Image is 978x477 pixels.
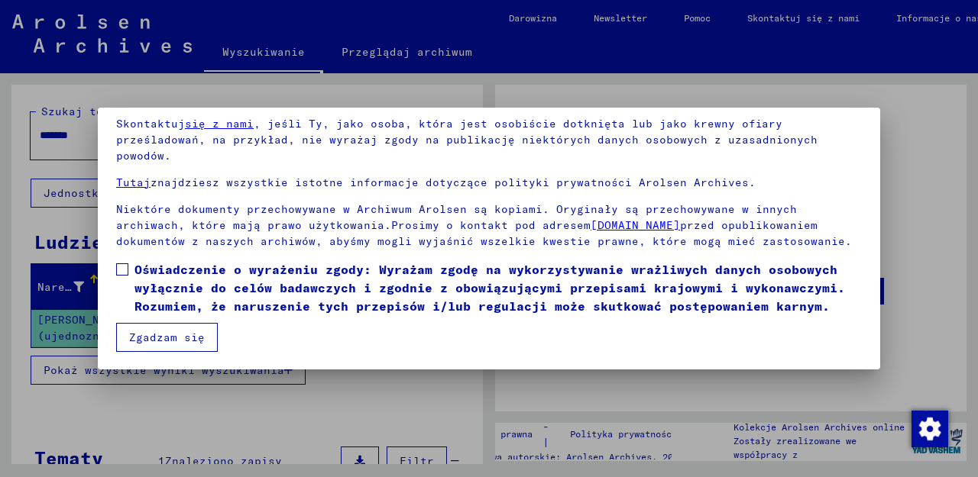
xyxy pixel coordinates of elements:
p: znajdziesz wszystkie istotne informacje dotyczące polityki prywatności Arolsen Archives. [116,175,862,191]
button: Zgadzam się [116,323,218,352]
img: Zmiana zgody [912,411,948,447]
p: Skontaktuj , jeśli Ty, jako osoba, która jest osobiście dotknięta lub jako krewny ofiary prześlad... [116,116,862,164]
span: Oświadczenie o wyrażeniu zgody: Wyrażam zgodę na wykorzystywanie wrażliwych danych osobowych wyłą... [134,260,862,315]
a: [DOMAIN_NAME] [591,218,680,232]
a: się z nami [185,117,254,131]
a: Tutaj [116,176,151,189]
p: Niektóre dokumenty przechowywane w Archiwum Arolsen są kopiami. Oryginały są przechowywane w inny... [116,201,862,250]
